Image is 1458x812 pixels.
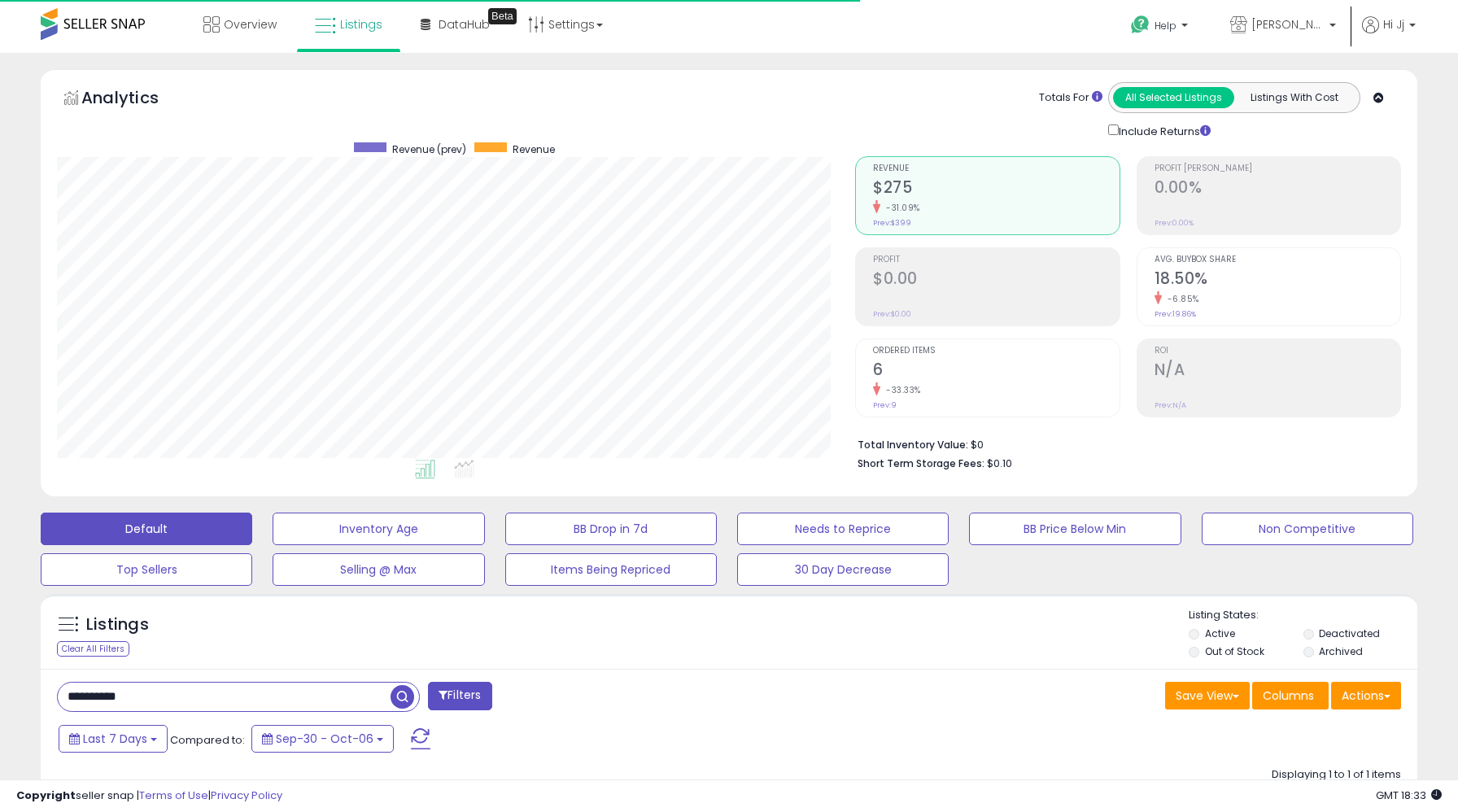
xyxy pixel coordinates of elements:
[251,725,394,753] button: Sep-30 - Oct-06
[1251,16,1325,33] span: [PERSON_NAME]'s Movies
[737,553,949,586] button: 30 Day Decrease
[969,513,1181,545] button: BB Price Below Min
[1155,400,1186,410] small: Prev: N/A
[488,8,517,24] div: Tooltip anchor
[1155,218,1194,228] small: Prev: 0.00%
[1118,2,1204,53] a: Help
[987,456,1012,471] span: $0.10
[211,788,282,803] a: Privacy Policy
[1383,16,1404,33] span: Hi Jj
[428,682,491,710] button: Filters
[1113,87,1234,108] button: All Selected Listings
[1362,16,1416,53] a: Hi Jj
[276,731,373,747] span: Sep-30 - Oct-06
[1155,255,1400,264] span: Avg. Buybox Share
[858,434,1389,453] li: $0
[873,255,1119,264] span: Profit
[873,164,1119,173] span: Revenue
[873,269,1119,291] h2: $0.00
[1202,513,1413,545] button: Non Competitive
[873,218,911,228] small: Prev: $399
[1319,644,1363,658] label: Archived
[1165,682,1250,709] button: Save View
[41,513,252,545] button: Default
[873,178,1119,200] h2: $275
[737,513,949,545] button: Needs to Reprice
[1155,360,1400,382] h2: N/A
[1039,90,1102,106] div: Totals For
[858,438,968,452] b: Total Inventory Value:
[873,400,897,410] small: Prev: 9
[1155,269,1400,291] h2: 18.50%
[41,553,252,586] button: Top Sellers
[57,641,129,657] div: Clear All Filters
[1130,15,1150,35] i: Get Help
[170,732,245,748] span: Compared to:
[1162,293,1199,305] small: -6.85%
[16,788,282,804] div: seller snap | |
[273,553,484,586] button: Selling @ Max
[1155,178,1400,200] h2: 0.00%
[273,513,484,545] button: Inventory Age
[86,613,149,636] h5: Listings
[1205,644,1264,658] label: Out of Stock
[224,16,277,33] span: Overview
[1205,626,1235,640] label: Active
[1252,682,1329,709] button: Columns
[1331,682,1401,709] button: Actions
[81,86,190,113] h5: Analytics
[16,788,76,803] strong: Copyright
[873,347,1119,356] span: Ordered Items
[1155,164,1400,173] span: Profit [PERSON_NAME]
[505,513,717,545] button: BB Drop in 7d
[392,142,466,156] span: Revenue (prev)
[1263,688,1314,704] span: Columns
[513,142,555,156] span: Revenue
[873,360,1119,382] h2: 6
[880,384,921,396] small: -33.33%
[1155,347,1400,356] span: ROI
[858,456,984,470] b: Short Term Storage Fees:
[1272,767,1401,783] div: Displaying 1 to 1 of 1 items
[1189,608,1417,623] p: Listing States:
[1376,788,1442,803] span: 2025-10-14 18:33 GMT
[1155,19,1176,33] span: Help
[59,725,168,753] button: Last 7 Days
[83,731,147,747] span: Last 7 Days
[1319,626,1380,640] label: Deactivated
[439,16,490,33] span: DataHub
[880,202,920,214] small: -31.09%
[1096,121,1230,140] div: Include Returns
[505,553,717,586] button: Items Being Repriced
[139,788,208,803] a: Terms of Use
[1155,309,1196,319] small: Prev: 19.86%
[340,16,382,33] span: Listings
[1233,87,1355,108] button: Listings With Cost
[873,309,911,319] small: Prev: $0.00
